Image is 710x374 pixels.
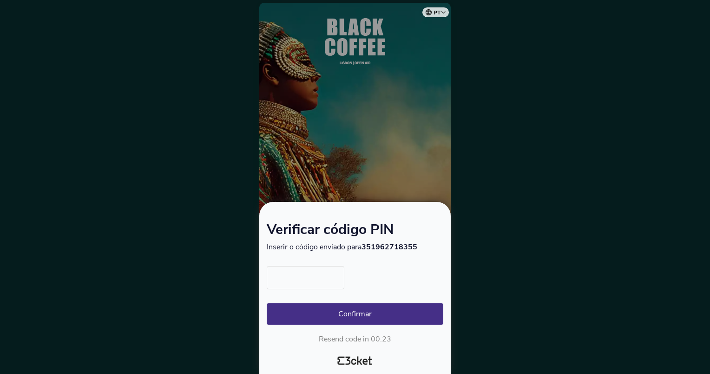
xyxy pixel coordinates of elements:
p: Inserir o código enviado para [267,242,443,252]
strong: 351962718355 [362,242,417,252]
div: 00:23 [371,334,391,344]
button: Confirmar [267,303,443,325]
h1: Verificar código PIN [267,223,443,242]
span: Resend code in [319,334,369,344]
